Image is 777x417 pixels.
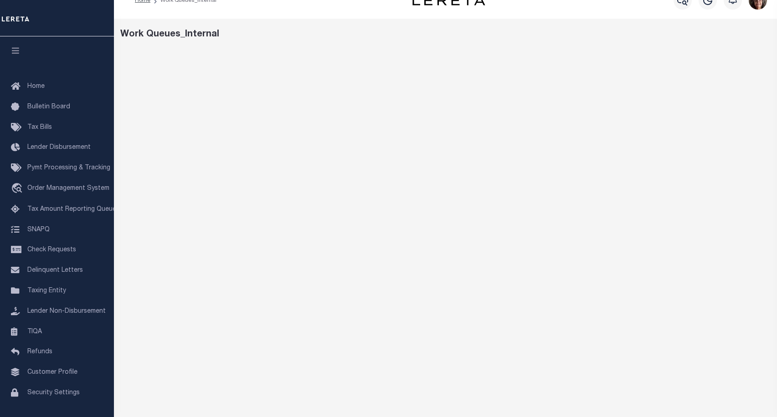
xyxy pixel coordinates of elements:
[27,328,42,335] span: TIQA
[120,28,771,41] div: Work Queues_Internal
[27,288,66,294] span: Taxing Entity
[27,83,45,90] span: Home
[27,267,83,274] span: Delinquent Letters
[27,165,110,171] span: Pymt Processing & Tracking
[11,183,26,195] i: travel_explore
[27,206,116,213] span: Tax Amount Reporting Queue
[27,349,52,355] span: Refunds
[27,369,77,376] span: Customer Profile
[27,247,76,253] span: Check Requests
[27,185,109,192] span: Order Management System
[27,104,70,110] span: Bulletin Board
[27,144,91,151] span: Lender Disbursement
[27,390,80,396] span: Security Settings
[27,124,52,131] span: Tax Bills
[27,226,50,233] span: SNAPQ
[27,308,106,315] span: Lender Non-Disbursement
